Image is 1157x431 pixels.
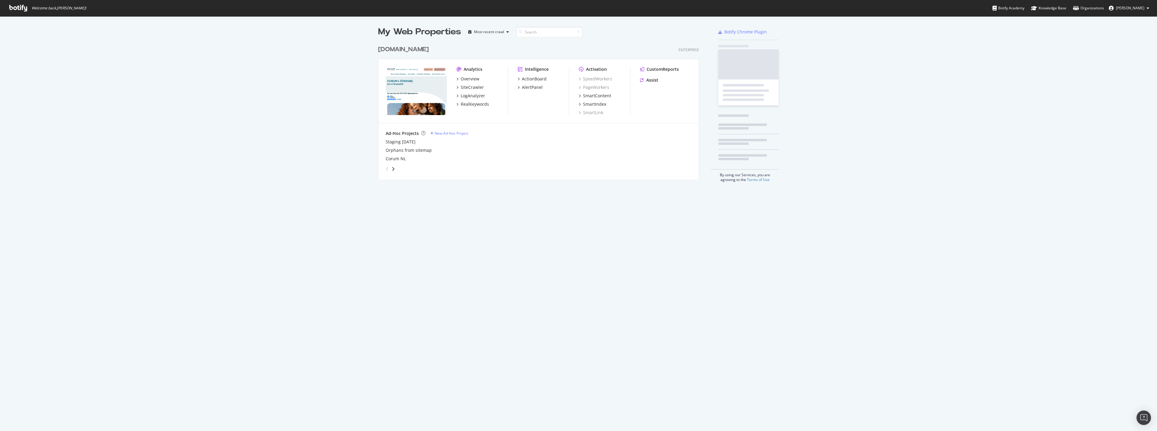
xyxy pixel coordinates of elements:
[1137,411,1151,425] div: Open Intercom Messenger
[646,77,658,83] div: Assist
[579,110,603,116] a: SmartLink
[640,66,679,72] a: CustomReports
[1104,3,1154,13] button: [PERSON_NAME]
[456,101,489,107] a: RealKeywords
[679,47,699,52] div: Enterprise
[378,38,704,180] div: grid
[522,76,547,82] div: ActionBoard
[386,147,432,153] a: Orphans from sitemap
[1031,5,1066,11] div: Knowledge Base
[583,101,606,107] div: SmartIndex
[386,130,419,136] div: Ad-Hoc Projects
[518,84,543,90] a: AlertPanel
[378,26,461,38] div: My Web Properties
[386,66,447,115] img: *.corum.fr
[386,156,406,162] a: Corum NL
[586,66,607,72] div: Activation
[466,27,511,37] button: Most recent crawl
[456,93,485,99] a: LogAnalyzer
[579,101,606,107] a: SmartIndex
[711,169,779,182] div: By using our Services, you are agreeing to the
[525,66,549,72] div: Intelligence
[579,76,612,82] a: SpeedWorkers
[383,164,391,174] div: angle-left
[391,166,395,172] div: angle-right
[435,131,468,136] div: New Ad-Hoc Project
[518,76,547,82] a: ActionBoard
[461,76,479,82] div: Overview
[32,6,86,11] span: Welcome back, [PERSON_NAME] !
[522,84,543,90] div: AlertPanel
[461,84,484,90] div: SiteCrawler
[461,93,485,99] div: LogAnalyzer
[461,101,489,107] div: RealKeywords
[464,66,482,72] div: Analytics
[474,30,504,34] div: Most recent crawl
[378,45,429,54] div: [DOMAIN_NAME]
[456,76,479,82] a: Overview
[1116,5,1144,11] span: Martin PHLIPPOTEAU
[378,45,431,54] a: [DOMAIN_NAME]
[516,27,582,37] input: Search
[583,93,611,99] div: SmartContent
[430,131,468,136] a: New Ad-Hoc Project
[724,29,767,35] div: Botify Chrome Plugin
[579,93,611,99] a: SmartContent
[747,177,770,182] a: Terms of Use
[647,66,679,72] div: CustomReports
[386,139,415,145] a: Staging [DATE]
[640,77,658,83] a: Assist
[718,29,767,35] a: Botify Chrome Plugin
[992,5,1024,11] div: Botify Academy
[456,84,484,90] a: SiteCrawler
[1073,5,1104,11] div: Organizations
[579,84,609,90] a: PageWorkers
